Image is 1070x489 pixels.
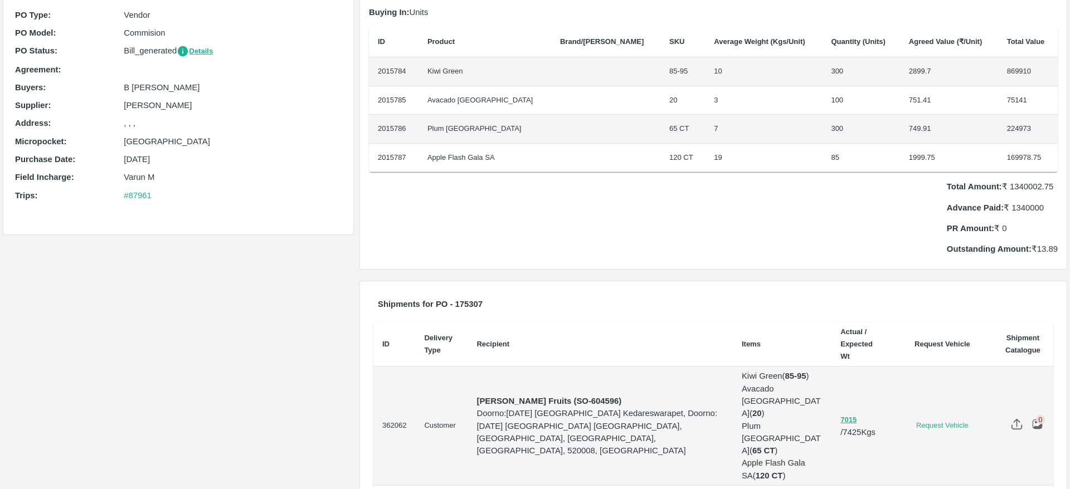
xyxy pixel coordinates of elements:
b: PO Status : [15,46,57,55]
b: Items [742,340,761,348]
b: Advance Paid: [947,203,1004,212]
p: Doorno:[DATE] [GEOGRAPHIC_DATA] Kedareswarapet, Doorno:[DATE] [GEOGRAPHIC_DATA] [GEOGRAPHIC_DATA]... [476,407,723,457]
a: Request Vehicle [901,420,984,431]
td: 7 [705,115,822,144]
p: , , , [124,117,342,129]
b: Recipient [476,340,509,348]
b: 20 [752,409,762,418]
td: 120 CT [660,144,705,173]
p: Apple Flash Gala SA ( ) [742,457,823,482]
td: 20 [660,86,705,115]
td: 2015787 [369,144,419,173]
p: ₹ 1340000 [947,202,1058,214]
b: Actual / Expected Wt [840,327,873,361]
td: 300 [822,115,899,144]
td: 2015786 [369,115,419,144]
td: 75141 [998,86,1058,115]
b: Delivery Type [424,334,453,354]
td: 10 [705,57,822,86]
img: preview [1032,418,1043,430]
td: 2899.7 [900,57,998,86]
b: Shipment Catalogue [1005,334,1040,354]
button: 7015 [840,414,857,427]
b: SKU [669,37,684,46]
td: 85-95 [660,57,705,86]
td: 869910 [998,57,1058,86]
p: Plum [GEOGRAPHIC_DATA] ( ) [742,420,823,457]
b: Buyers : [15,83,46,92]
b: Buying In: [369,8,410,17]
b: PO Type : [15,11,51,19]
td: 3 [705,86,822,115]
div: 0 [1036,415,1045,424]
p: B [PERSON_NAME] [124,81,342,94]
b: Address : [15,119,51,128]
p: / 7425 Kgs [840,413,883,439]
td: 300 [822,57,899,86]
p: Kiwi Green ( ) [742,370,823,382]
td: 169978.75 [998,144,1058,173]
button: Details [177,45,213,58]
p: ₹ 13.89 [947,243,1058,255]
b: Total Value [1007,37,1045,46]
b: ID [382,340,390,348]
td: 749.91 [900,115,998,144]
p: Units [369,6,1058,18]
b: Quantity (Units) [831,37,886,46]
p: Vendor [124,9,342,21]
p: [GEOGRAPHIC_DATA] [124,135,342,148]
b: 65 CT [752,446,775,455]
b: Average Weight (Kgs/Unit) [714,37,805,46]
td: 1999.75 [900,144,998,173]
b: Agreed Value (₹/Unit) [909,37,983,46]
b: Request Vehicle [915,340,970,348]
p: Avacado [GEOGRAPHIC_DATA] ( ) [742,383,823,420]
b: ID [378,37,385,46]
b: Total Amount: [947,182,1002,191]
b: 85-95 [785,371,806,380]
b: Micropocket : [15,137,66,146]
td: 2015785 [369,86,419,115]
b: Field Incharge : [15,173,74,182]
td: 100 [822,86,899,115]
b: Product [427,37,455,46]
b: PR Amount: [947,224,994,233]
td: 2015784 [369,57,419,86]
p: [DATE] [124,153,342,165]
b: Brand/[PERSON_NAME] [560,37,644,46]
p: [PERSON_NAME] [124,99,342,111]
p: ₹ 1340002.75 [947,180,1058,193]
img: share [1011,418,1023,430]
b: 120 CT [756,471,783,480]
td: Apple Flash Gala SA [419,144,551,173]
p: Bill_generated [124,45,342,57]
b: Supplier : [15,101,51,110]
td: 65 CT [660,115,705,144]
td: 751.41 [900,86,998,115]
td: Plum [GEOGRAPHIC_DATA] [419,115,551,144]
b: PO Model : [15,28,56,37]
p: ₹ 0 [947,222,1058,234]
td: Avacado [GEOGRAPHIC_DATA] [419,86,551,115]
b: Shipments for PO - 175307 [378,300,483,309]
strong: [PERSON_NAME] Fruits (SO-604596) [476,397,621,405]
b: Trips : [15,191,37,200]
p: Varun M [124,171,342,183]
b: Agreement: [15,65,61,74]
p: Commision [124,27,342,39]
td: Kiwi Green [419,57,551,86]
td: 85 [822,144,899,173]
b: Purchase Date : [15,155,75,164]
b: Outstanding Amount: [947,245,1032,253]
td: 362062 [373,366,415,486]
td: Customer [415,366,468,486]
a: #87961 [124,191,152,200]
td: 224973 [998,115,1058,144]
td: 19 [705,144,822,173]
